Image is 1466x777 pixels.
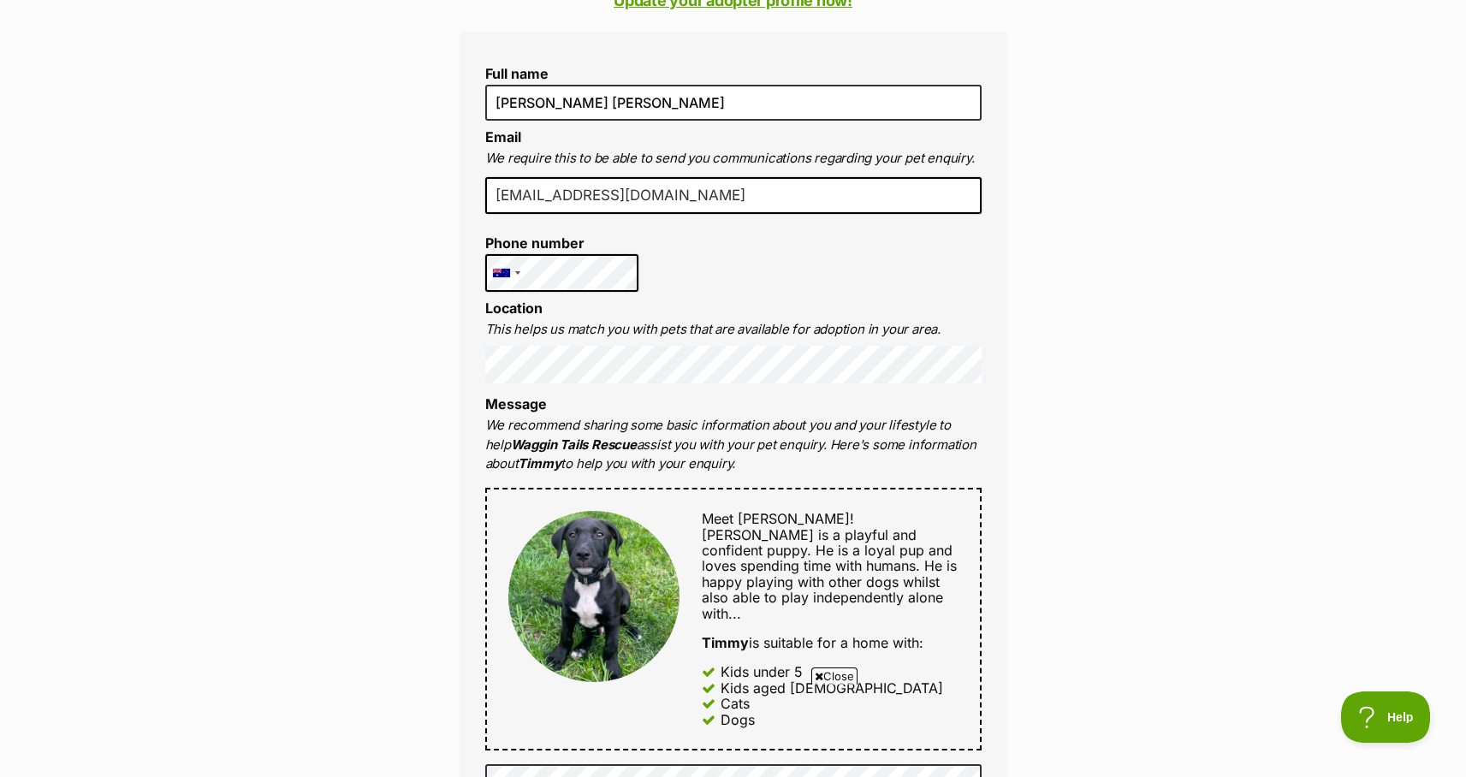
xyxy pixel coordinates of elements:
input: E.g. Jimmy Chew [485,85,982,121]
strong: Timmy [702,634,749,651]
span: Meet [PERSON_NAME]! [702,510,854,527]
iframe: Help Scout Beacon - Open [1341,691,1432,743]
div: Kids under 5 [721,664,803,679]
label: Email [485,128,521,145]
strong: Waggin Tails Rescue [511,436,637,453]
div: Australia: +61 [486,255,525,291]
span: Close [811,667,858,685]
label: Message [485,395,547,412]
label: Location [485,300,543,317]
label: Phone number [485,235,639,251]
p: We recommend sharing some basic information about you and your lifestyle to help assist you with ... [485,416,982,474]
label: Full name [485,66,982,81]
span: [PERSON_NAME] is a playful and confident puppy. He is a loyal pup and loves spending time with hu... [702,526,957,622]
strong: Timmy [518,455,561,472]
div: Kids aged [DEMOGRAPHIC_DATA] [721,680,943,696]
p: We require this to be able to send you communications regarding your pet enquiry. [485,149,982,169]
img: Timmy [508,511,680,682]
div: is suitable for a home with: [702,635,958,650]
p: This helps us match you with pets that are available for adoption in your area. [485,320,982,340]
iframe: Advertisement [422,691,1045,768]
